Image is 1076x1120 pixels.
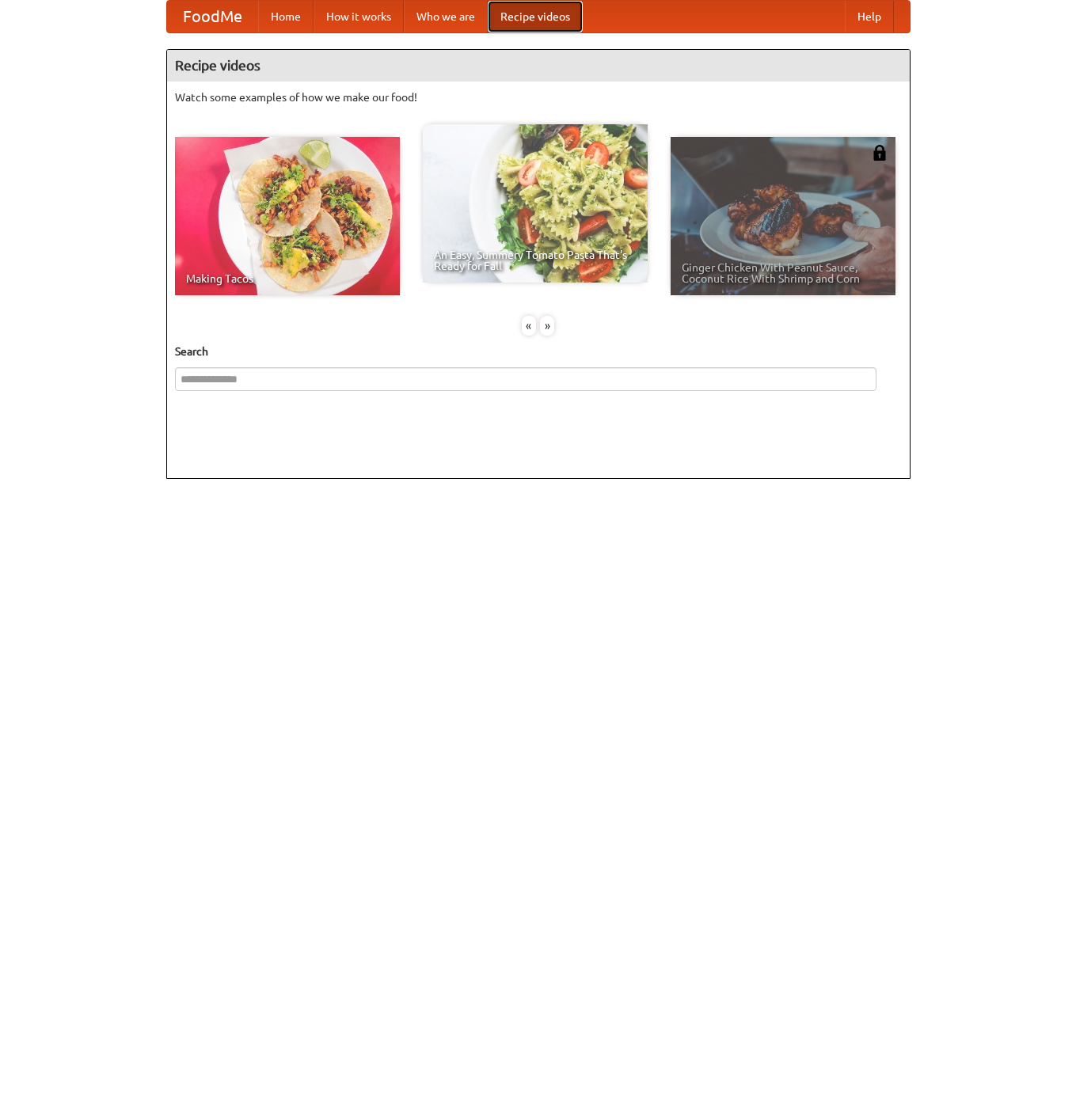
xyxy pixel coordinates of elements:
a: Recipe videos [488,1,583,32]
h4: Recipe videos [167,50,910,82]
a: How it works [314,1,404,32]
a: FoodMe [167,1,258,32]
a: Home [258,1,314,32]
p: Watch some examples of how we make our food! [175,89,902,105]
h5: Search [175,344,902,359]
a: An Easy, Summery Tomato Pasta That's Ready for Fall [423,124,648,283]
div: » [540,316,554,336]
a: Help [845,1,894,32]
a: Making Tacos [175,137,400,295]
div: « [522,316,536,336]
span: Making Tacos [186,273,389,284]
span: An Easy, Summery Tomato Pasta That's Ready for Fall [434,249,637,271]
a: Who we are [404,1,488,32]
img: 483408.png [872,145,888,161]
